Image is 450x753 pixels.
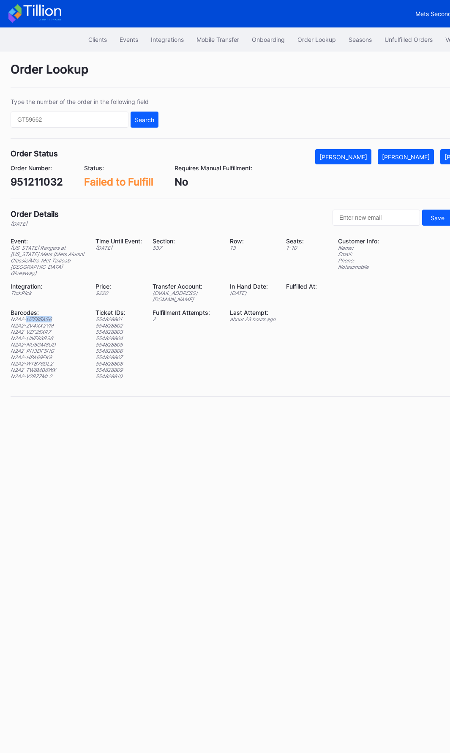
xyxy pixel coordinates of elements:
[95,335,142,341] div: 554828804
[95,237,142,245] div: Time Until Event:
[230,316,275,322] div: about 23 hours ago
[11,290,85,296] div: TickPick
[11,98,158,105] div: Type the number of the order in the following field
[95,309,142,316] div: Ticket IDs:
[338,257,379,264] div: Phone:
[378,149,434,164] button: [PERSON_NAME]
[11,373,85,379] div: N2A2-V2B77ML2
[11,335,85,341] div: N2A2-UNE93BS6
[230,237,275,245] div: Row:
[145,32,190,47] button: Integrations
[151,36,184,43] div: Integrations
[95,360,142,367] div: 554828808
[95,329,142,335] div: 554828803
[286,283,317,290] div: Fulfilled At:
[286,245,317,251] div: 1 - 10
[95,348,142,354] div: 554828806
[95,322,142,329] div: 554828802
[11,245,85,276] div: [US_STATE] Rangers at [US_STATE] Mets (Mets Alumni Classic/Mrs. Met Taxicab [GEOGRAPHIC_DATA] Giv...
[230,309,275,316] div: Last Attempt:
[297,36,336,43] div: Order Lookup
[153,290,220,303] div: [EMAIL_ADDRESS][DOMAIN_NAME]
[153,237,220,245] div: Section:
[95,354,142,360] div: 554828807
[338,251,379,257] div: Email:
[196,36,239,43] div: Mobile Transfer
[11,176,63,188] div: 951211032
[319,153,367,161] div: [PERSON_NAME]
[11,322,85,329] div: N2A2-ZV4XX2VM
[153,309,220,316] div: Fulfillment Attempts:
[153,245,220,251] div: 537
[88,36,107,43] div: Clients
[291,32,342,47] button: Order Lookup
[113,32,145,47] button: Events
[95,245,142,251] div: [DATE]
[11,283,85,290] div: Integration:
[333,210,420,226] input: Enter new email
[11,354,85,360] div: N2A2-HPA69EK9
[131,112,158,128] button: Search
[11,341,85,348] div: N2A2-NU5GM8UD
[11,237,85,245] div: Event:
[286,237,317,245] div: Seats:
[153,316,220,322] div: 2
[190,32,245,47] button: Mobile Transfer
[11,316,85,322] div: N2A2-UZE95AS6
[349,36,372,43] div: Seasons
[95,373,142,379] div: 554828810
[338,237,379,245] div: Customer Info:
[385,36,433,43] div: Unfulfilled Orders
[95,290,142,296] div: $ 220
[175,176,252,188] div: No
[230,245,275,251] div: 13
[95,367,142,373] div: 554828809
[11,329,85,335] div: N2A2-VZF25XR7
[11,210,59,218] div: Order Details
[11,367,85,373] div: N2A2-TW8MB6WX
[175,164,252,172] div: Requires Manual Fulfillment:
[230,283,275,290] div: In Hand Date:
[11,360,85,367] div: N2A2-WTB76DL2
[95,341,142,348] div: 554828805
[431,214,445,221] div: Save
[82,32,113,47] button: Clients
[84,176,153,188] div: Failed to Fulfill
[315,149,371,164] button: [PERSON_NAME]
[153,283,220,290] div: Transfer Account:
[11,149,58,158] div: Order Status
[252,36,285,43] div: Onboarding
[95,316,142,322] div: 554828801
[11,221,59,227] div: [DATE]
[120,36,138,43] div: Events
[338,245,379,251] div: Name:
[11,348,85,354] div: N2A2-PH3DF5HG
[11,164,63,172] div: Order Number:
[84,164,153,172] div: Status:
[378,32,439,47] button: Unfulfilled Orders
[342,32,378,47] button: Seasons
[230,290,275,296] div: [DATE]
[95,283,142,290] div: Price:
[245,32,291,47] button: Onboarding
[382,153,430,161] div: [PERSON_NAME]
[11,309,85,316] div: Barcodes:
[135,116,154,123] div: Search
[11,112,128,128] input: GT59662
[338,264,379,270] div: Notes: mobile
